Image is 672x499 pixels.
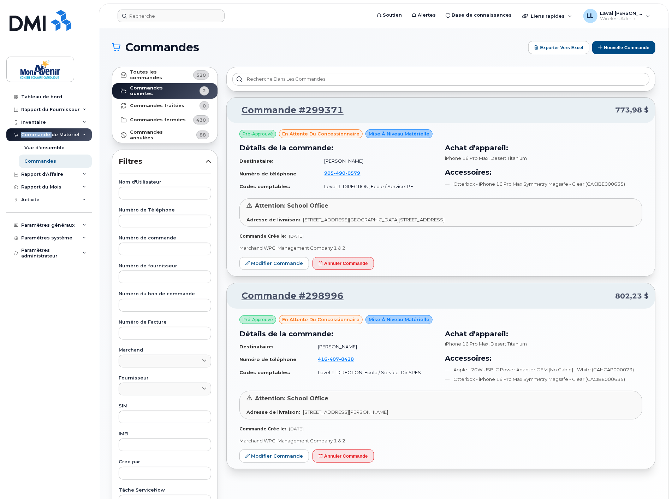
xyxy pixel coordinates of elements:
[445,341,489,347] span: iPhone 16 Pro Max
[311,341,436,353] td: [PERSON_NAME]
[203,103,206,109] span: 0
[119,292,211,296] label: Numéro du bon de commande
[112,99,218,113] a: Commandes traitées0
[112,67,218,83] a: Toutes les commandes520
[327,356,339,362] span: 407
[196,117,206,123] span: 430
[255,395,328,402] span: Attention: School Office
[119,156,206,167] span: Filtres
[592,41,655,54] button: Nouvelle commande
[318,155,437,167] td: [PERSON_NAME]
[239,356,296,362] strong: Numéro de téléphone
[313,449,374,463] button: Annuler Commande
[303,409,388,415] span: [STREET_ADDRESS][PERSON_NAME]
[445,376,643,383] li: Otterbox - iPhone 16 Pro Max Symmetry Magsafe - Clear (CACIBE000635)
[119,264,211,268] label: Numéro de fournisseur
[445,143,643,153] h3: Achat d'appareil:
[239,184,290,189] strong: Codes comptables:
[119,208,211,213] label: Numéro de Téléphone
[339,356,354,362] span: 8428
[233,104,344,117] a: Commande #299371
[239,245,642,251] p: Marchand WPCI Management Company 1 & 2
[130,129,186,141] strong: Commandes annulées
[239,171,296,176] strong: Numéro de téléphone
[130,117,186,123] strong: Commandes fermées
[489,341,527,347] span: , Desert Titanium
[239,344,273,349] strong: Destinataire:
[196,72,206,79] span: 520
[318,356,362,362] a: 4164078428
[125,42,199,53] span: Commandes
[615,105,649,115] span: 773,98 $
[239,426,286,431] strong: Commande Crée le:
[489,155,527,161] span: , Desert Titanium
[130,85,186,97] strong: Commandes ouvertes
[119,404,211,408] label: SIM
[445,155,489,161] span: iPhone 16 Pro Max
[445,181,643,187] li: Otterbox - iPhone 16 Pro Max Symmetry Magsafe - Clear (CACIBE000635)
[119,180,211,185] label: Nom d'Utilisateur
[112,113,218,127] a: Commandes fermées430
[203,87,206,94] span: 2
[246,217,300,222] strong: Adresse de livraison:
[369,316,429,323] span: Mise à niveau matérielle
[445,366,643,373] li: Apple - 20W USB-C Power Adapter OEM [No Cable] - White (CAHCAP000073)
[200,132,206,138] span: 88
[246,409,300,415] strong: Adresse de livraison:
[119,348,211,353] label: Marchand
[615,291,649,301] span: 802,23 $
[282,130,359,137] span: en attente du concessionnaire
[318,356,354,362] span: 416
[303,217,445,222] span: [STREET_ADDRESS][GEOGRAPHIC_DATA][STREET_ADDRESS]
[445,353,643,364] h3: Accessoires:
[239,143,437,153] h3: Détails de la commande:
[239,449,309,463] a: Modifier Commande
[239,257,309,270] a: Modifier Commande
[239,233,286,239] strong: Commande Crée le:
[243,131,273,137] span: Pré-Approuvé
[289,233,304,239] span: [DATE]
[313,257,374,270] button: Annuler Commande
[130,69,186,81] strong: Toutes les commandes
[318,180,437,193] td: Level 1: DIRECTION, Ecole / Service: PF
[243,317,273,323] span: Pré-Approuvé
[119,376,211,381] label: Fournisseur
[119,236,211,240] label: Numéro de commande
[239,437,642,444] p: Marchand WPCI Management Company 1 & 2
[289,426,304,431] span: [DATE]
[325,170,369,176] a: 9054900579
[239,370,290,375] strong: Codes comptables:
[255,202,328,209] span: Attention: School Office
[346,170,361,176] span: 0579
[528,41,589,54] button: Exporter vers Excel
[445,329,643,339] h3: Achat d'appareil:
[112,127,218,143] a: Commandes annulées88
[311,366,436,379] td: Level 1: DIRECTION, Ecole / Service: Dir SPES
[119,320,211,325] label: Numéro de Facture
[233,290,344,302] a: Commande #298996
[369,130,429,137] span: Mise à niveau matérielle
[119,460,211,464] label: Créé par
[239,329,437,339] h3: Détails de la commande:
[119,488,211,493] label: Tâche ServiceNow
[334,170,346,176] span: 490
[239,158,273,164] strong: Destinataire:
[445,167,643,178] h3: Accessoires:
[119,432,211,436] label: IMEI
[130,103,184,109] strong: Commandes traitées
[282,316,359,323] span: en attente du concessionnaire
[232,73,649,86] input: Recherche dans les commandes
[112,83,218,99] a: Commandes ouvertes2
[325,170,361,176] span: 905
